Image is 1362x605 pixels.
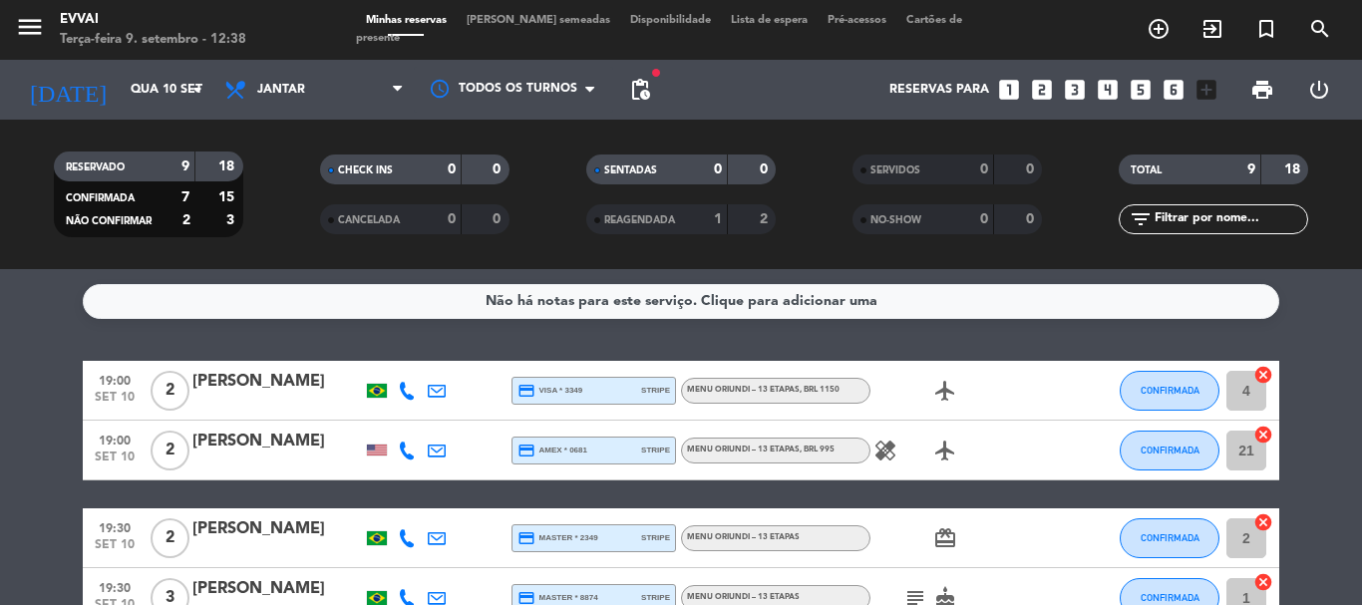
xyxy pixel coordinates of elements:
[628,78,652,102] span: pending_actions
[1253,365,1273,385] i: cancel
[1128,77,1154,103] i: looks_5
[933,439,957,462] i: airplanemode_active
[1120,431,1219,470] button: CONFIRMADA
[1250,78,1274,102] span: print
[517,442,535,459] i: credit_card
[356,15,457,26] span: Minhas reservas
[457,15,620,26] span: [PERSON_NAME] semeadas
[760,212,772,226] strong: 2
[448,162,456,176] strong: 0
[641,384,670,397] span: stripe
[1253,425,1273,445] i: cancel
[90,575,140,598] span: 19:30
[889,83,989,97] span: Reservas para
[192,369,362,395] div: [PERSON_NAME]
[151,431,189,470] span: 2
[151,518,189,558] span: 2
[226,213,238,227] strong: 3
[1141,592,1199,603] span: CONFIRMADA
[90,538,140,561] span: set 10
[1284,162,1304,176] strong: 18
[1308,17,1332,41] i: search
[15,68,121,112] i: [DATE]
[218,190,238,204] strong: 15
[641,531,670,544] span: stripe
[66,193,135,203] span: CONFIRMADA
[870,215,921,225] span: NO-SHOW
[870,165,920,175] span: SERVIDOS
[448,212,456,226] strong: 0
[66,162,125,172] span: RESERVADO
[66,216,152,226] span: NÃO CONFIRMAR
[90,368,140,391] span: 19:00
[1029,77,1055,103] i: looks_two
[1253,512,1273,532] i: cancel
[15,12,45,49] button: menu
[257,83,305,97] span: Jantar
[721,15,818,26] span: Lista de espera
[181,190,189,204] strong: 7
[800,446,835,454] span: , BRL 995
[980,212,988,226] strong: 0
[60,30,246,50] div: Terça-feira 9. setembro - 12:38
[1026,162,1038,176] strong: 0
[1026,212,1038,226] strong: 0
[687,533,800,541] span: Menu Oriundi – 13 etapas
[1307,78,1331,102] i: power_settings_new
[192,576,362,602] div: [PERSON_NAME]
[218,159,238,173] strong: 18
[517,442,587,459] span: amex * 0681
[800,386,840,394] span: , BRL 1150
[517,529,535,547] i: credit_card
[980,162,988,176] strong: 0
[818,15,896,26] span: Pré-acessos
[873,439,897,462] i: healing
[90,428,140,451] span: 19:00
[604,215,675,225] span: REAGENDADA
[1141,445,1199,455] span: CONFIRMADA
[90,391,140,414] span: set 10
[1120,371,1219,411] button: CONFIRMADA
[1200,17,1224,41] i: exit_to_app
[192,429,362,454] div: [PERSON_NAME]
[356,15,962,44] span: Cartões de presente
[151,371,189,411] span: 2
[1147,17,1171,41] i: add_circle_outline
[1095,77,1121,103] i: looks_4
[15,12,45,42] i: menu
[1253,572,1273,592] i: cancel
[1062,77,1088,103] i: looks_3
[1290,60,1347,120] div: LOG OUT
[933,379,957,403] i: airplanemode_active
[1120,518,1219,558] button: CONFIRMADA
[714,162,722,176] strong: 0
[517,382,535,400] i: credit_card
[1193,77,1219,103] i: add_box
[1141,532,1199,543] span: CONFIRMADA
[687,446,835,454] span: Menu Oriundi – 13 etapas
[620,15,721,26] span: Disponibilidade
[714,212,722,226] strong: 1
[493,162,505,176] strong: 0
[517,382,582,400] span: visa * 3349
[1141,385,1199,396] span: CONFIRMADA
[604,165,657,175] span: SENTADAS
[1254,17,1278,41] i: turned_in_not
[933,526,957,550] i: card_giftcard
[493,212,505,226] strong: 0
[517,529,598,547] span: master * 2349
[687,593,800,601] span: Menu Oriundi – 13 etapas
[90,515,140,538] span: 19:30
[338,165,393,175] span: CHECK INS
[90,451,140,473] span: set 10
[182,213,190,227] strong: 2
[1131,165,1162,175] span: TOTAL
[996,77,1022,103] i: looks_one
[486,290,877,313] div: Não há notas para este serviço. Clique para adicionar uma
[338,215,400,225] span: CANCELADA
[760,162,772,176] strong: 0
[687,386,840,394] span: Menu Oriundi – 13 etapas
[185,78,209,102] i: arrow_drop_down
[641,444,670,456] span: stripe
[1129,207,1153,231] i: filter_list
